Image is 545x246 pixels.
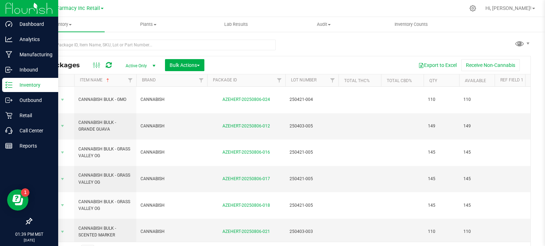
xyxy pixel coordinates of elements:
p: 01:39 PM MST [3,231,55,238]
span: Bulk Actions [170,62,200,68]
a: Filter [196,74,207,86]
a: AZEHERT-20250806-016 [222,150,270,155]
span: CANNABISH [141,228,203,235]
p: Inventory [12,81,55,89]
span: 110 [428,96,455,103]
span: CANNABISH [141,149,203,156]
a: Lab Results [192,17,280,32]
a: Inventory [17,17,105,32]
a: Total CBD% [387,78,412,83]
span: 250403-003 [290,228,334,235]
a: AZEHERT-20250806-021 [222,229,270,234]
span: select [58,200,67,210]
span: CANNABISH [141,96,203,103]
a: Total THC% [344,78,370,83]
button: Export to Excel [414,59,461,71]
span: Inventory Counts [385,21,437,28]
a: Inventory Counts [368,17,455,32]
a: Lot Number [291,78,316,82]
inline-svg: Dashboard [5,21,12,28]
a: AZEHERT-20250806-024 [222,97,270,102]
span: 145 [463,202,490,209]
a: Filter [327,74,338,86]
span: 149 [463,123,490,130]
a: Available [465,78,486,83]
span: CANNABISH BULK - SCENTED MARKER [78,225,132,239]
span: Globe Farmacy Inc Retail [42,5,100,11]
span: Hi, [PERSON_NAME]! [485,5,532,11]
button: Bulk Actions [165,59,204,71]
a: Ref Field 1 [500,78,523,82]
span: CANNABISH BULK - GRANDE GUAVA [78,119,132,133]
span: Inventory [17,21,105,28]
span: Plants [105,21,192,28]
span: 110 [463,228,490,235]
inline-svg: Retail [5,112,12,119]
span: 145 [428,149,455,156]
input: Search Package ID, Item Name, SKU, Lot or Part Number... [31,40,276,50]
span: 145 [428,202,455,209]
span: CANNABISH BULK - GRASS VALLEY OG [78,199,132,212]
inline-svg: Manufacturing [5,51,12,58]
span: 250421-005 [290,176,334,182]
span: select [58,121,67,131]
p: [DATE] [3,238,55,243]
inline-svg: Reports [5,142,12,149]
span: 250421-004 [290,96,334,103]
inline-svg: Analytics [5,36,12,43]
a: AZEHERT-20250806-012 [222,124,270,128]
span: 110 [428,228,455,235]
a: AZEHERT-20250806-018 [222,203,270,208]
p: Dashboard [12,20,55,28]
inline-svg: Outbound [5,97,12,104]
span: select [58,95,67,105]
span: CANNABISH BULK - GMO [78,96,132,103]
inline-svg: Call Center [5,127,12,134]
span: 110 [463,96,490,103]
span: select [58,174,67,184]
span: 250403-005 [290,123,334,130]
a: Filter [125,74,136,86]
a: Qty [429,78,437,83]
a: Package ID [213,78,237,82]
button: Receive Non-Cannabis [461,59,520,71]
p: Outbound [12,96,55,104]
p: Inbound [12,65,55,74]
iframe: Resource center [7,189,28,211]
p: Manufacturing [12,50,55,59]
p: Retail [12,111,55,120]
span: CANNABISH [141,123,203,130]
span: CANNABISH BULK - GRASS VALLEY OG [78,146,132,159]
span: select [58,227,67,237]
a: Plants [105,17,192,32]
a: Filter [274,74,285,86]
span: CANNABISH [141,176,203,182]
inline-svg: Inventory [5,81,12,88]
span: CANNABISH [141,202,203,209]
span: 250421-005 [290,202,334,209]
a: Item Name [80,78,111,82]
a: Brand [142,78,156,82]
span: Lab Results [215,21,258,28]
div: Manage settings [468,5,477,12]
a: Audit [280,17,368,32]
inline-svg: Inbound [5,66,12,73]
span: 149 [428,123,455,130]
span: All Packages [37,61,87,69]
a: AZEHERT-20250806-017 [222,176,270,181]
p: Reports [12,142,55,150]
span: Audit [280,21,367,28]
span: 145 [463,176,490,182]
span: select [58,148,67,158]
span: 145 [428,176,455,182]
span: CANNABISH BULK - GRASS VALLEY OG [78,172,132,185]
span: 250421-005 [290,149,334,156]
span: 145 [463,149,490,156]
p: Call Center [12,126,55,135]
iframe: Resource center unread badge [21,188,29,197]
p: Analytics [12,35,55,44]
